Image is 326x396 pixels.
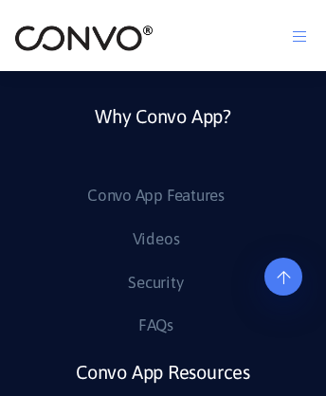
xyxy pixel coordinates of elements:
[95,99,231,181] a: Why Convo App?
[138,311,173,341] a: FAQs
[87,181,225,211] a: Convo App Features
[128,268,183,298] a: Security
[14,24,154,53] img: logo_2.png
[133,225,180,255] a: Videos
